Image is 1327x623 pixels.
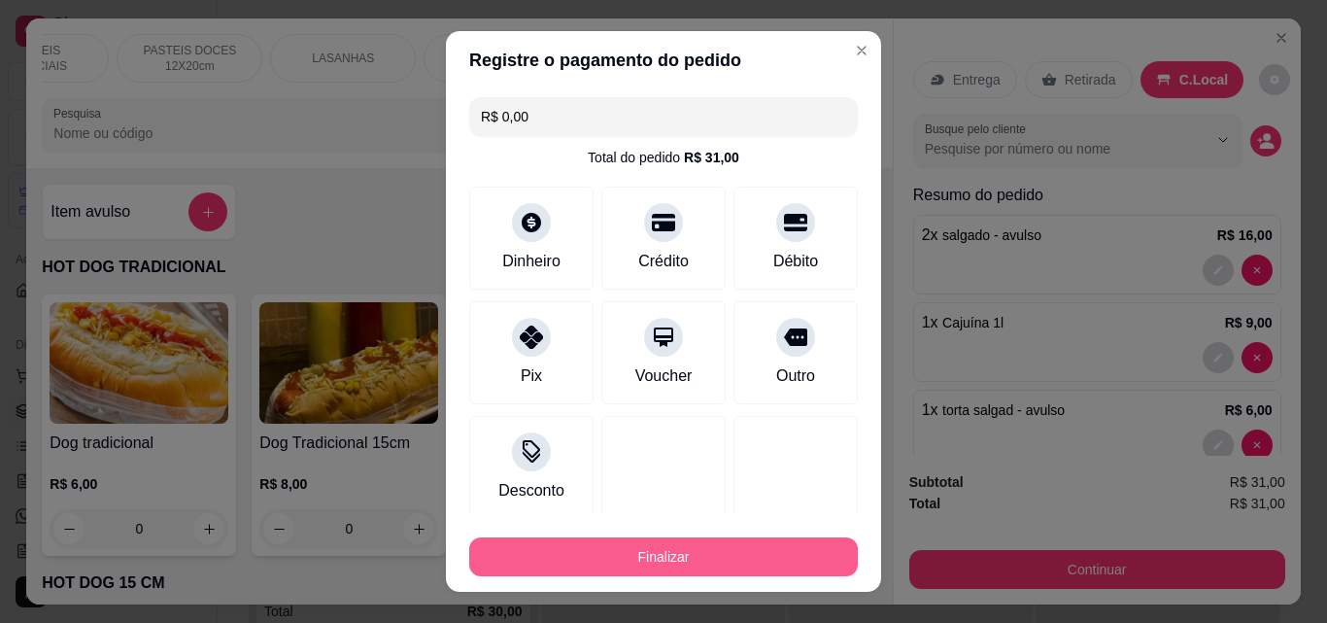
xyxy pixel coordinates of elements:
input: Ex.: hambúrguer de cordeiro [481,97,846,136]
div: Crédito [638,250,689,273]
header: Registre o pagamento do pedido [446,31,881,89]
div: R$ 31,00 [684,148,739,167]
div: Total do pedido [588,148,739,167]
div: Outro [776,364,815,388]
div: Pix [521,364,542,388]
button: Close [846,35,877,66]
button: Finalizar [469,537,858,576]
div: Dinheiro [502,250,561,273]
div: Débito [773,250,818,273]
div: Desconto [498,479,564,502]
div: Voucher [635,364,693,388]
